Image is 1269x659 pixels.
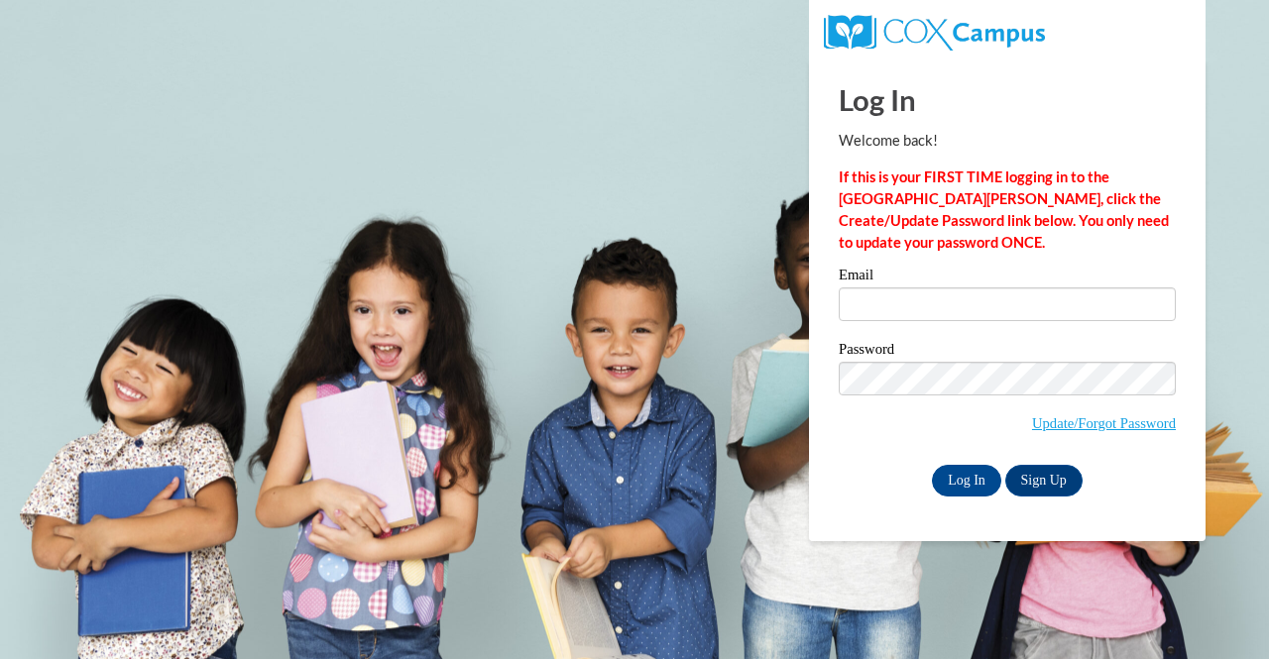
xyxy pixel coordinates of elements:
[932,465,1001,496] input: Log In
[839,79,1176,120] h1: Log In
[839,130,1176,152] p: Welcome back!
[824,15,1045,51] img: COX Campus
[839,168,1169,251] strong: If this is your FIRST TIME logging in to the [GEOGRAPHIC_DATA][PERSON_NAME], click the Create/Upd...
[824,23,1045,40] a: COX Campus
[839,342,1176,362] label: Password
[839,268,1176,287] label: Email
[1005,465,1083,496] a: Sign Up
[1032,415,1176,431] a: Update/Forgot Password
